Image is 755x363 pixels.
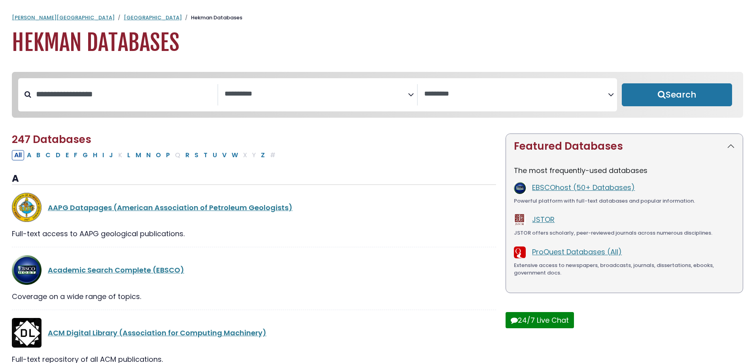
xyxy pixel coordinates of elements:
button: Filter Results L [125,150,133,160]
div: Alpha-list to filter by first letter of database name [12,150,279,160]
a: EBSCOhost (50+ Databases) [532,182,635,192]
a: Academic Search Complete (EBSCO) [48,265,184,275]
button: Filter Results P [164,150,172,160]
div: Coverage on a wide range of topics. [12,291,496,302]
button: Filter Results C [43,150,53,160]
button: Filter Results V [220,150,229,160]
button: 24/7 Live Chat [506,312,574,328]
a: [PERSON_NAME][GEOGRAPHIC_DATA] [12,14,115,21]
button: Filter Results Z [259,150,267,160]
div: JSTOR offers scholarly, peer-reviewed journals across numerous disciplines. [514,229,735,237]
button: Filter Results A [25,150,34,160]
button: Filter Results B [34,150,43,160]
button: All [12,150,24,160]
input: Search database by title or keyword [31,88,217,101]
button: Filter Results R [183,150,192,160]
button: Filter Results O [153,150,163,160]
a: ProQuest Databases (All) [532,247,622,257]
button: Filter Results F [72,150,80,160]
a: ACM Digital Library (Association for Computing Machinery) [48,328,266,338]
div: Powerful platform with full-text databases and popular information. [514,197,735,205]
a: JSTOR [532,214,555,224]
li: Hekman Databases [182,14,242,22]
textarea: Search [424,90,608,98]
span: 247 Databases [12,132,91,147]
button: Filter Results U [210,150,219,160]
a: [GEOGRAPHIC_DATA] [124,14,182,21]
h1: Hekman Databases [12,30,743,56]
button: Filter Results E [63,150,71,160]
button: Filter Results I [100,150,106,160]
div: Extensive access to newspapers, broadcasts, journals, dissertations, ebooks, government docs. [514,261,735,277]
button: Filter Results T [201,150,210,160]
div: Full-text access to AAPG geological publications. [12,228,496,239]
button: Filter Results D [53,150,63,160]
button: Filter Results S [192,150,201,160]
button: Filter Results W [229,150,240,160]
textarea: Search [225,90,408,98]
button: Filter Results H [91,150,100,160]
a: AAPG Datapages (American Association of Petroleum Geologists) [48,203,293,213]
button: Filter Results M [133,150,143,160]
nav: breadcrumb [12,14,743,22]
h3: A [12,173,496,185]
button: Featured Databases [506,134,743,159]
nav: Search filters [12,72,743,118]
button: Filter Results J [107,150,115,160]
button: Filter Results G [80,150,90,160]
button: Submit for Search Results [622,83,732,106]
button: Filter Results N [144,150,153,160]
p: The most frequently-used databases [514,165,735,176]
